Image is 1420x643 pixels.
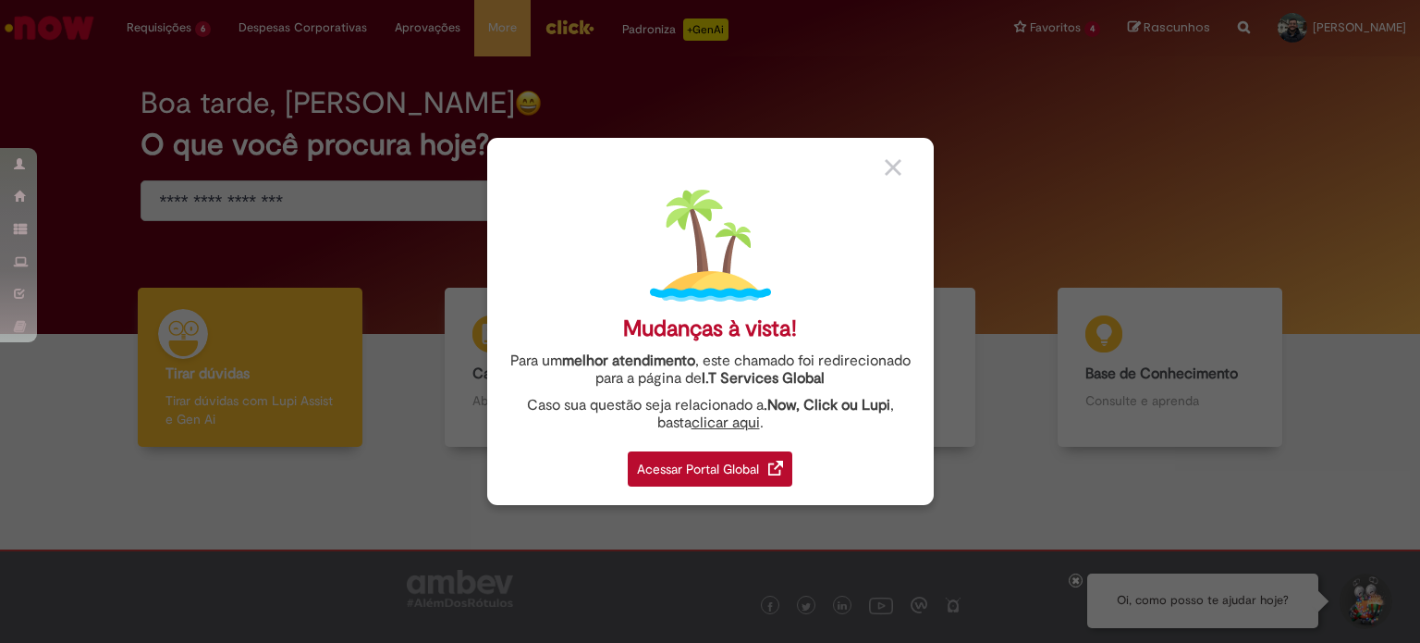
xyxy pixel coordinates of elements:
[628,451,792,487] div: Acessar Portal Global
[650,185,771,306] img: island.png
[764,396,890,414] strong: .Now, Click ou Lupi
[768,461,783,476] img: redirect_link.png
[501,352,920,388] div: Para um , este chamado foi redirecionado para a página de
[562,352,695,370] strong: melhor atendimento
[692,403,760,432] a: clicar aqui
[885,159,901,176] img: close_button_grey.png
[628,441,792,487] a: Acessar Portal Global
[702,359,825,388] a: I.T Services Global
[623,315,797,342] div: Mudanças à vista!
[501,397,920,432] div: Caso sua questão seja relacionado a , basta .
